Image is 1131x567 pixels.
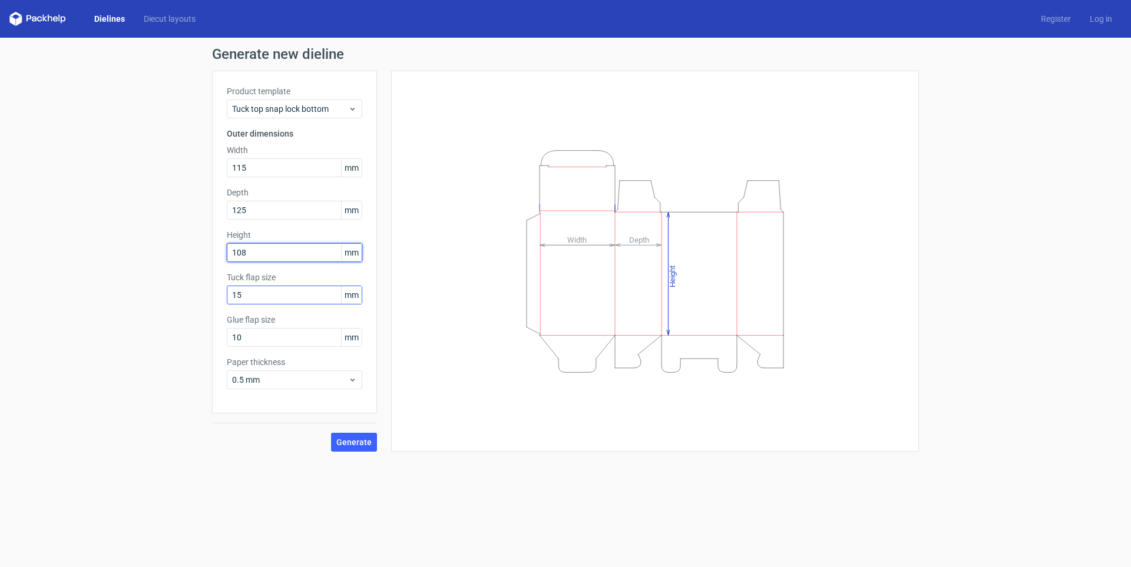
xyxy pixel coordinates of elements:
span: mm [341,329,362,346]
span: 0.5 mm [232,374,348,386]
span: mm [341,159,362,177]
a: Log in [1080,13,1122,25]
span: mm [341,201,362,219]
label: Width [227,144,362,156]
label: Height [227,229,362,241]
label: Depth [227,187,362,198]
label: Tuck flap size [227,271,362,283]
tspan: Height [668,265,677,287]
label: Paper thickness [227,356,362,368]
tspan: Depth [629,235,649,244]
a: Diecut layouts [134,13,205,25]
label: Glue flap size [227,314,362,326]
tspan: Width [567,235,587,244]
h1: Generate new dieline [212,47,919,61]
a: Dielines [85,13,134,25]
a: Register [1031,13,1080,25]
span: Tuck top snap lock bottom [232,103,348,115]
button: Generate [331,433,377,452]
span: Generate [336,438,372,446]
label: Product template [227,85,362,97]
span: mm [341,286,362,304]
span: mm [341,244,362,261]
h3: Outer dimensions [227,128,362,140]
